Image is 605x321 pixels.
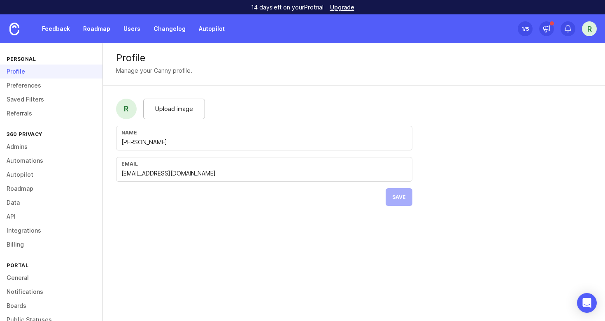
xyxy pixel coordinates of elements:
p: 14 days left on your Pro trial [251,3,323,12]
a: Feedback [37,21,75,36]
div: Email [121,161,407,167]
a: Changelog [149,21,191,36]
div: Open Intercom Messenger [577,293,597,313]
div: R [116,99,137,119]
div: Manage your Canny profile. [116,66,192,75]
div: 1 /5 [521,23,529,35]
button: R [582,21,597,36]
img: Canny Home [9,23,19,35]
div: Name [121,129,407,136]
a: Autopilot [194,21,230,36]
div: Profile [116,53,592,63]
a: Upgrade [330,5,354,10]
span: Upload image [155,104,193,113]
a: Users [119,21,145,36]
a: Roadmap [78,21,115,36]
button: 1/5 [518,21,533,36]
